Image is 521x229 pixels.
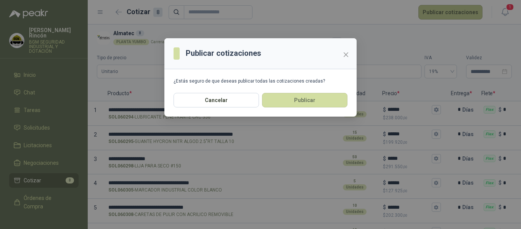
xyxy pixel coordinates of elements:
button: Close [340,49,352,61]
div: ¿Estás seguro de que deseas publicar todas las cotizaciones creadas? [174,78,347,84]
span: close [343,52,349,58]
button: Cancelar [174,93,259,107]
button: Publicar [262,93,347,107]
h3: Publicar cotizaciones [186,47,261,59]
